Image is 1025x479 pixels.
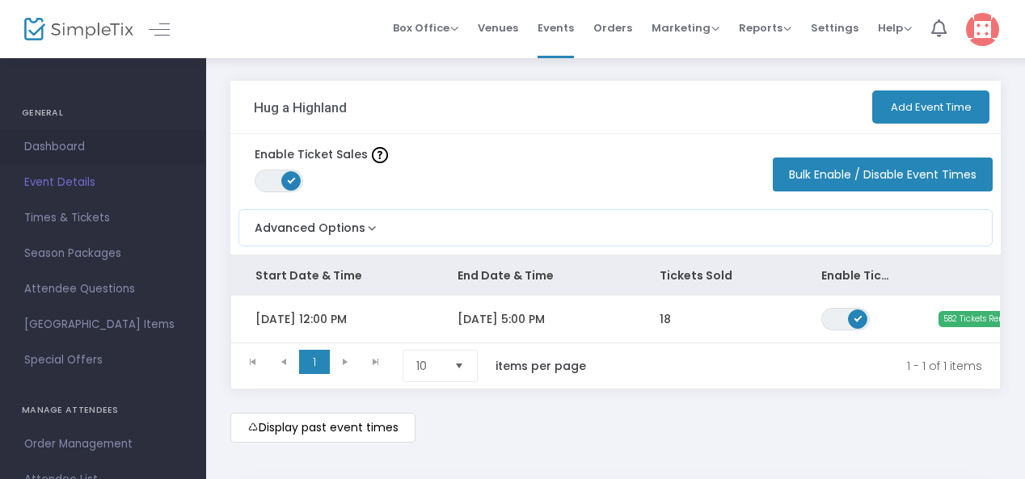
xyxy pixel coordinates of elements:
[255,146,388,163] label: Enable Ticket Sales
[458,311,545,327] span: [DATE] 5:00 PM
[448,351,470,381] button: Select
[416,358,441,374] span: 10
[660,311,671,327] span: 18
[433,255,635,296] th: End Date & Time
[231,255,1000,342] div: Data table
[24,350,182,371] span: Special Offers
[478,7,518,48] span: Venues
[496,358,586,374] label: items per page
[22,394,184,426] h4: MANAGE ATTENDEES
[593,7,632,48] span: Orders
[24,434,182,455] span: Order Management
[24,208,182,229] span: Times & Tickets
[24,279,182,300] span: Attendee Questions
[24,137,182,158] span: Dashboard
[878,20,912,36] span: Help
[231,255,433,296] th: Start Date & Time
[239,210,380,237] button: Advanced Options
[652,20,719,36] span: Marketing
[635,255,797,296] th: Tickets Sold
[739,20,791,36] span: Reports
[22,97,184,129] h4: GENERAL
[24,243,182,264] span: Season Packages
[24,314,182,335] span: [GEOGRAPHIC_DATA] Items
[393,20,458,36] span: Box Office
[299,350,330,374] span: Page 1
[811,7,858,48] span: Settings
[255,311,347,327] span: [DATE] 12:00 PM
[230,413,415,443] m-button: Display past event times
[538,7,574,48] span: Events
[372,147,388,163] img: question-mark
[620,350,982,382] kendo-pager-info: 1 - 1 of 1 items
[854,313,863,321] span: ON
[872,90,989,124] button: Add Event Time
[24,172,182,193] span: Event Details
[288,176,296,184] span: ON
[797,255,918,296] th: Enable Ticket Sales
[773,158,993,191] button: Bulk Enable / Disable Event Times
[254,99,347,116] h3: Hug a Highland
